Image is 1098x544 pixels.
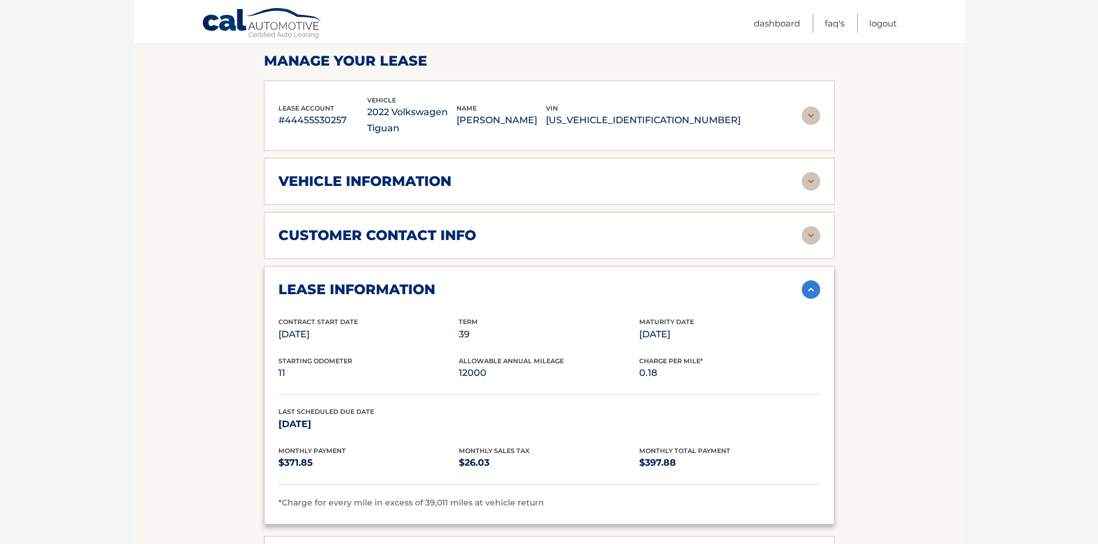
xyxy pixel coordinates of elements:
[278,112,368,128] p: #44455530257
[639,455,820,471] p: $397.88
[278,357,352,365] span: Starting Odometer
[278,455,459,471] p: $371.85
[459,318,478,326] span: Term
[802,280,820,299] img: accordion-active.svg
[278,326,459,343] p: [DATE]
[802,172,820,191] img: accordion-rest.svg
[639,447,730,455] span: Monthly Total Payment
[278,365,459,381] p: 11
[754,14,800,33] a: Dashboard
[802,226,820,245] img: accordion-rest.svg
[459,455,639,471] p: $26.03
[278,104,334,112] span: lease account
[278,416,459,432] p: [DATE]
[639,365,820,381] p: 0.18
[546,112,741,128] p: [US_VEHICLE_IDENTIFICATION_NUMBER]
[869,14,897,33] a: Logout
[825,14,844,33] a: FAQ's
[459,357,564,365] span: Allowable Annual Mileage
[278,227,476,244] h2: customer contact info
[278,318,358,326] span: Contract Start Date
[459,326,639,343] p: 39
[278,497,544,508] span: *Charge for every mile in excess of 39,011 miles at vehicle return
[459,365,639,381] p: 12000
[367,96,396,104] span: vehicle
[202,7,323,41] a: Cal Automotive
[456,104,477,112] span: name
[278,408,374,416] span: Last Scheduled Due Date
[278,281,435,298] h2: lease information
[456,112,546,128] p: [PERSON_NAME]
[367,104,456,136] p: 2022 Volkswagen Tiguan
[278,173,451,190] h2: vehicle information
[264,52,835,70] h2: Manage Your Lease
[278,447,346,455] span: Monthly Payment
[459,447,530,455] span: Monthly Sales Tax
[802,106,820,125] img: accordion-rest.svg
[639,326,820,343] p: [DATE]
[546,104,558,112] span: vin
[639,357,703,365] span: Charge Per Mile*
[639,318,694,326] span: Maturity Date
